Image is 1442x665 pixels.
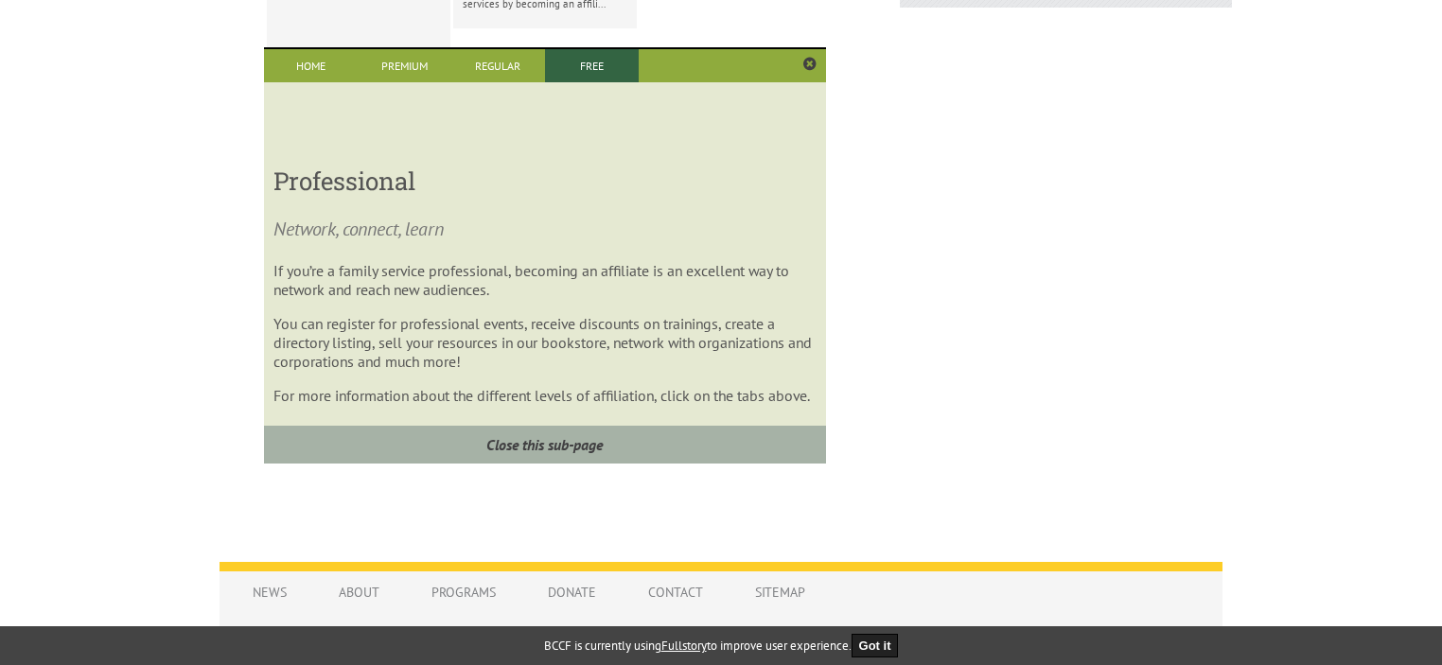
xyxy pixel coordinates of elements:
p: If you’re a family service professional, becoming an affiliate is an excellent way to network and... [273,261,816,299]
p: Network, connect, learn [273,216,816,242]
a: About [320,574,398,610]
a: Regular [451,49,545,82]
a: Premium [358,49,451,82]
p: For more information about the different levels of affiliation, click on the tabs above. [273,386,816,405]
a: Close this sub-page [264,426,825,464]
a: Fullstory [661,638,707,654]
a: Home [264,49,358,82]
a: Donate [529,574,615,610]
a: Sitemap [736,574,824,610]
button: Got it [852,634,899,657]
a: Free [545,49,639,82]
p: You can register for professional events, receive discounts on trainings, create a directory list... [273,314,816,371]
a: News [234,574,306,610]
a: Close [803,57,817,72]
a: Programs [413,574,515,610]
h3: Professional [273,165,816,197]
i: Close this sub-page [486,435,603,454]
a: Contact [629,574,722,610]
